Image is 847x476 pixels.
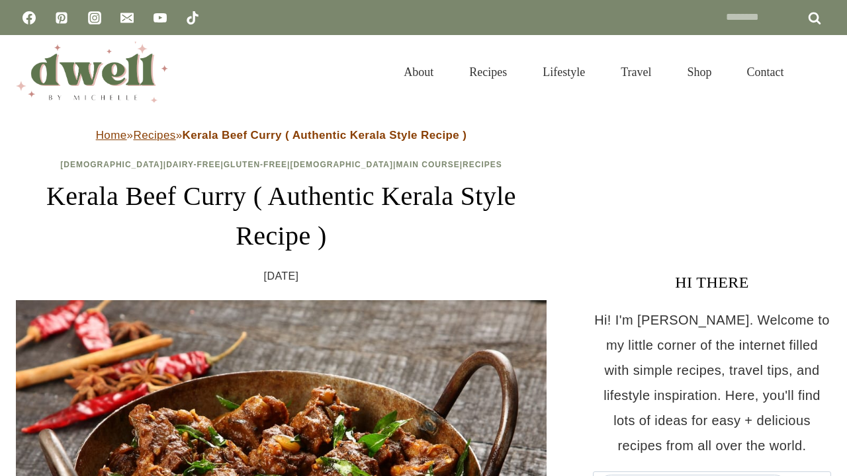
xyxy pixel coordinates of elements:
a: Dairy-Free [166,160,220,169]
h1: Kerala Beef Curry ( Authentic Kerala Style Recipe ) [16,177,547,256]
a: Travel [603,49,669,95]
p: Hi! I'm [PERSON_NAME]. Welcome to my little corner of the internet filled with simple recipes, tr... [593,307,831,458]
strong: Kerala Beef Curry ( Authentic Kerala Style Recipe ) [183,129,467,141]
a: Contact [729,49,802,95]
a: Gluten-Free [224,160,287,169]
a: Lifestyle [525,49,603,95]
a: Facebook [16,5,42,31]
a: Home [96,129,127,141]
h3: HI THERE [593,270,831,294]
a: Recipes [133,129,175,141]
button: View Search Form [809,61,831,83]
img: DWELL by michelle [16,42,168,102]
a: Email [114,5,140,31]
a: YouTube [147,5,173,31]
a: Recipes [451,49,525,95]
span: | | | | | [60,160,502,169]
a: About [386,49,451,95]
a: [DEMOGRAPHIC_DATA] [60,160,163,169]
a: Main Course [396,160,459,169]
a: Instagram [81,5,108,31]
span: » » [96,129,467,141]
a: [DEMOGRAPHIC_DATA] [290,160,393,169]
a: Recipes [463,160,502,169]
a: Shop [669,49,729,95]
a: TikTok [179,5,206,31]
time: [DATE] [264,266,299,286]
nav: Primary Navigation [386,49,802,95]
a: Pinterest [48,5,75,31]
